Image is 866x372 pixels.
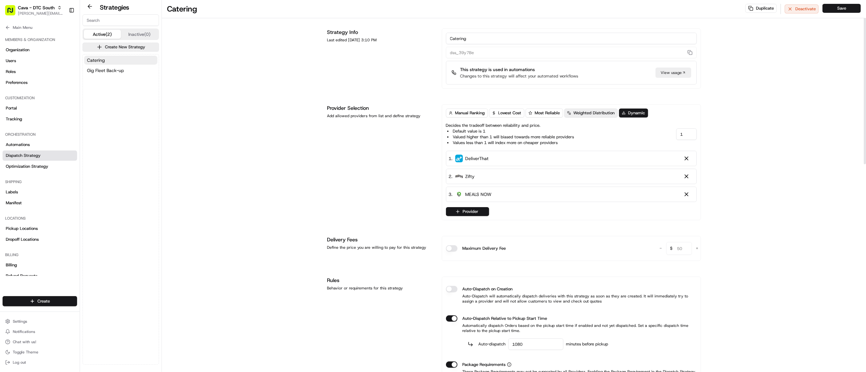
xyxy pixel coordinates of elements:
[327,245,434,250] div: Define the price you are willing to pay for this strategy
[83,14,159,26] input: Search
[6,84,43,89] div: Past conversations
[327,277,434,284] h1: Rules
[619,109,648,117] button: Dynamic
[3,35,77,45] div: Members & Organization
[3,223,77,234] a: Pickup Locations
[449,191,492,198] div: 3 .
[57,117,70,122] span: [DATE]
[87,67,124,74] span: Gig Fleet Back-up
[463,245,506,252] label: Maximum Delivery Fee
[655,68,691,78] a: View usage
[167,4,197,14] h1: Catering
[6,116,22,122] span: Tracking
[109,63,116,71] button: Start new chat
[6,237,39,242] span: Dropoff Locations
[489,109,524,117] button: Lowest Cost
[6,262,17,268] span: Billing
[6,144,12,149] div: 📗
[6,7,19,20] img: Nash
[3,56,77,66] a: Users
[53,117,55,122] span: •
[460,73,578,79] p: Changes to this strategy will affect your automated workflows
[3,327,77,336] button: Notifications
[13,339,36,344] span: Chat with us!
[327,37,434,43] div: Last edited [DATE] 3:10 PM
[3,213,77,223] div: Locations
[18,11,64,16] button: [PERSON_NAME][EMAIL_ADDRESS][DOMAIN_NAME]
[6,105,17,111] span: Portal
[100,3,129,12] h2: Strategies
[447,140,574,146] li: Values less than 1 will index more on cheaper providers
[60,143,103,150] span: API Documentation
[3,129,77,140] div: Orchestration
[3,114,77,124] a: Tracking
[6,80,28,85] span: Preferences
[3,296,77,306] button: Create
[465,155,489,162] span: DeliverThat
[20,117,52,122] span: [PERSON_NAME]
[84,66,157,75] a: Gig Fleet Back-up
[447,134,574,140] li: Valued higher than 1 will biased towards more reliable providers
[6,164,48,169] span: Optimization Strategy
[535,110,560,116] span: Most Reliable
[3,150,77,161] a: Dispatch Strategy
[3,77,77,88] a: Preferences
[13,143,49,150] span: Knowledge Base
[83,43,159,52] button: Create New Strategy
[564,109,618,117] button: Weighted Distribution
[446,207,489,216] button: Provider
[6,47,29,53] span: Organization
[3,358,77,367] button: Log out
[87,57,105,63] span: Catering
[465,173,475,180] span: Zifty
[52,141,105,152] a: 💻API Documentation
[3,23,77,32] button: Main Menu
[447,128,574,134] li: Default value is 1
[3,198,77,208] a: Manifest
[455,155,463,162] img: profile_deliverthat_partner.png
[3,177,77,187] div: Shipping
[18,4,55,11] span: Cava - DTC South
[446,123,574,146] p: Decides the tradeoff between reliability and price.
[526,109,563,117] button: Most Reliable
[6,93,17,106] img: Wisdom Oko
[668,243,675,256] span: $
[566,341,616,347] span: minutes before pickup
[449,155,489,162] div: 1 .
[449,173,475,180] div: 2 .
[327,28,434,36] h1: Strategy Info
[3,271,77,281] a: Refund Requests
[465,191,492,198] span: MEALS NOW
[6,153,41,158] span: Dispatch Strategy
[460,66,578,73] p: This strategy is used in automations
[6,226,38,231] span: Pickup Locations
[84,56,157,65] button: Catering
[6,61,18,73] img: 1736555255976-a54dd68f-1ca7-489b-9aae-adbdc363a1c4
[327,236,434,244] h1: Delivery Fees
[45,159,77,164] a: Powered byPylon
[446,294,697,304] p: Auto-Dispatch will automatically dispatch deliveries with this strategy as soon as they are creat...
[37,298,50,304] span: Create
[13,100,18,105] img: 1736555255976-a54dd68f-1ca7-489b-9aae-adbdc363a1c4
[17,42,106,48] input: Clear
[3,3,66,18] button: Cava - DTC South[PERSON_NAME][EMAIL_ADDRESS][DOMAIN_NAME]
[628,110,645,116] span: Dynamic
[446,323,697,333] p: Automatically dispatch Orders based on the pickup start time if enabled and not yet dispatched. S...
[507,362,512,367] button: Package Requirements
[6,189,18,195] span: Labels
[6,58,16,64] span: Users
[785,4,819,13] button: Deactivate
[64,159,77,164] span: Pylon
[822,4,861,13] button: Save
[3,45,77,55] a: Organization
[574,110,615,116] span: Weighted Distribution
[3,103,77,113] a: Portal
[446,109,488,117] button: Manual Ranking
[13,350,38,355] span: Toggle Theme
[84,30,121,39] button: Active (2)
[6,26,116,36] p: Welcome 👋
[99,82,116,90] button: See all
[3,337,77,346] button: Chat with us!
